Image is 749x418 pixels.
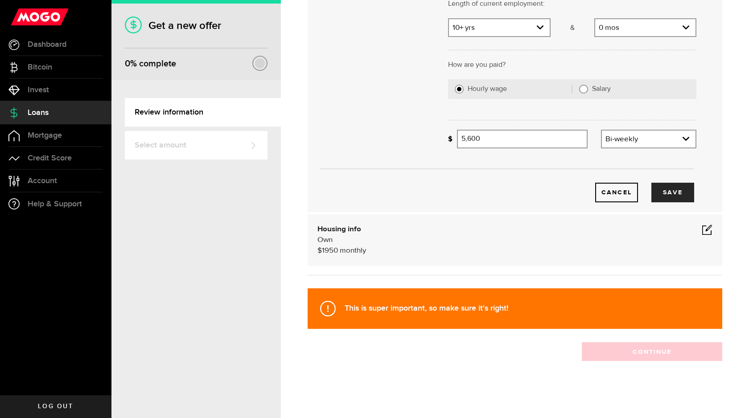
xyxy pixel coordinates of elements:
[595,19,695,36] a: expand select
[317,225,361,233] b: Housing info
[28,154,72,162] span: Credit Score
[125,19,267,32] h1: Get a new offer
[28,63,52,71] span: Bitcoin
[595,183,638,202] button: Cancel
[317,236,333,244] span: Own
[340,247,366,254] span: monthly
[592,85,690,94] label: Salary
[322,247,338,254] span: 1950
[579,85,588,94] input: Salary
[28,200,82,208] span: Help & Support
[651,183,694,202] button: Save
[317,247,322,254] span: $
[582,342,722,361] button: Continue
[125,131,267,160] a: Select amount
[448,60,696,70] p: How are you paid?
[28,86,49,94] span: Invest
[28,177,57,185] span: Account
[125,58,130,69] span: 0
[449,19,549,36] a: expand select
[125,56,176,72] div: % complete
[455,85,464,94] input: Hourly wage
[28,131,62,139] span: Mortgage
[345,303,508,313] strong: This is super important, so make sure it's right!
[551,23,594,33] p: &
[28,41,66,49] span: Dashboard
[125,98,281,127] a: Review information
[28,109,49,117] span: Loans
[7,4,34,30] button: Open LiveChat chat widget
[468,85,572,94] label: Hourly wage
[602,131,695,148] a: expand select
[38,403,73,410] span: Log out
